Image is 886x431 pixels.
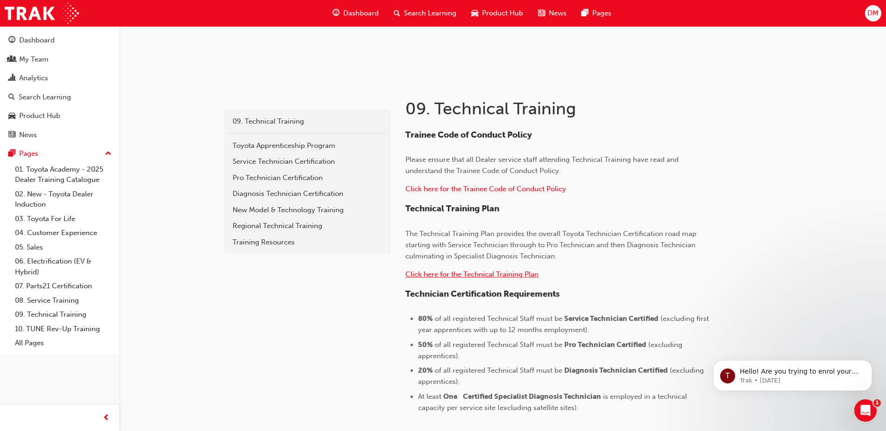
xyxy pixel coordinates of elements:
[19,35,55,46] div: Dashboard
[4,145,115,162] button: Pages
[19,148,38,159] div: Pages
[418,341,684,360] span: (excluding apprentices).
[228,113,387,130] a: 09. Technical Training
[233,205,382,215] div: New Model & Technology Training
[867,8,879,19] span: DM
[482,8,523,19] span: Product Hub
[405,98,712,119] h1: 09. Technical Training
[443,392,457,401] span: One
[405,130,532,140] span: Trainee Code of Conduct Policy
[463,392,601,401] span: Certified Specialist Diagnosis Technician
[11,322,115,336] a: 10. TUNE Rev-Up Training
[233,237,382,248] div: Training Resources
[228,234,387,250] a: Training Resources
[8,131,15,139] span: news-icon
[228,218,387,234] a: Regional Technical Training
[418,341,433,349] span: 50%
[405,289,560,299] span: Technician Certification Requirements
[233,140,382,151] div: Toyota Apprenticeship Program
[233,173,382,183] div: Pro Technician Certification
[418,314,433,323] span: 80%
[228,138,387,154] a: Toyota Apprenticeship Program
[228,170,387,186] a: Pro Technician Certification
[4,89,115,106] a: Search Learning
[11,336,115,350] a: All Pages
[386,4,464,23] a: search-iconSearch Learning
[8,36,15,45] span: guage-icon
[233,156,382,167] div: Service Technician Certification
[471,7,478,19] span: car-icon
[8,150,15,158] span: pages-icon
[11,226,115,240] a: 04. Customer Experience
[228,186,387,202] a: Diagnosis Technician Certification
[4,30,115,145] button: DashboardMy TeamAnalyticsSearch LearningProduct HubNews
[5,3,79,24] img: Trak
[4,70,115,87] a: Analytics
[228,202,387,218] a: New Model & Technology Training
[531,4,574,23] a: news-iconNews
[405,185,566,193] a: Click here for the Trainee Code of Conduct Policy
[435,341,562,349] span: of all registered Technical Staff must be
[8,93,15,102] span: search-icon
[435,366,562,375] span: of all registered Technical Staff must be
[11,254,115,279] a: 06. Electrification (EV & Hybrid)
[549,8,567,19] span: News
[4,32,115,49] a: Dashboard
[233,221,382,231] div: Regional Technical Training
[418,392,441,401] span: At least
[564,314,659,323] span: Service Technician Certified
[325,4,386,23] a: guage-iconDashboard
[19,54,49,65] div: My Team
[405,229,698,260] span: The Technical Training Plan provides the overall Toyota Technician Certification road map startin...
[592,8,611,19] span: Pages
[11,240,115,255] a: 05. Sales
[11,293,115,308] a: 08. Service Training
[105,148,112,160] span: up-icon
[8,74,15,83] span: chart-icon
[11,279,115,293] a: 07. Parts21 Certification
[228,153,387,170] a: Service Technician Certification
[418,366,433,375] span: 20%
[333,7,340,19] span: guage-icon
[4,126,115,144] a: News
[405,203,499,214] span: Technical Training Plan
[233,188,382,199] div: Diagnosis Technician Certification
[4,107,115,125] a: Product Hub
[464,4,531,23] a: car-iconProduct Hub
[404,8,456,19] span: Search Learning
[11,187,115,212] a: 02. New - Toyota Dealer Induction
[405,155,680,175] span: Please ensure that all Dealer service staff attending Technical Training have read and understand...
[103,412,110,424] span: prev-icon
[854,399,877,422] iframe: Intercom live chat
[11,307,115,322] a: 09. Technical Training
[538,7,545,19] span: news-icon
[699,341,886,406] iframe: Intercom notifications message
[19,130,37,140] div: News
[405,270,539,278] span: Click here for the Technical Training Plan
[343,8,379,19] span: Dashboard
[8,56,15,64] span: people-icon
[564,366,668,375] span: Diagnosis Technician Certified
[19,111,60,121] div: Product Hub
[405,270,539,278] a: ​Click here for the Technical Training Plan
[11,162,115,187] a: 01. Toyota Academy - 2025 Dealer Training Catalogue
[233,116,382,127] div: 09. Technical Training
[873,399,881,407] span: 1
[19,73,48,83] div: Analytics
[11,212,115,226] a: 03. Toyota For Life
[435,314,562,323] span: of all registered Technical Staff must be
[574,4,619,23] a: pages-iconPages
[581,7,588,19] span: pages-icon
[865,5,881,21] button: DM
[8,112,15,120] span: car-icon
[19,92,71,103] div: Search Learning
[564,341,646,349] span: Pro Technician Certified
[4,51,115,68] a: My Team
